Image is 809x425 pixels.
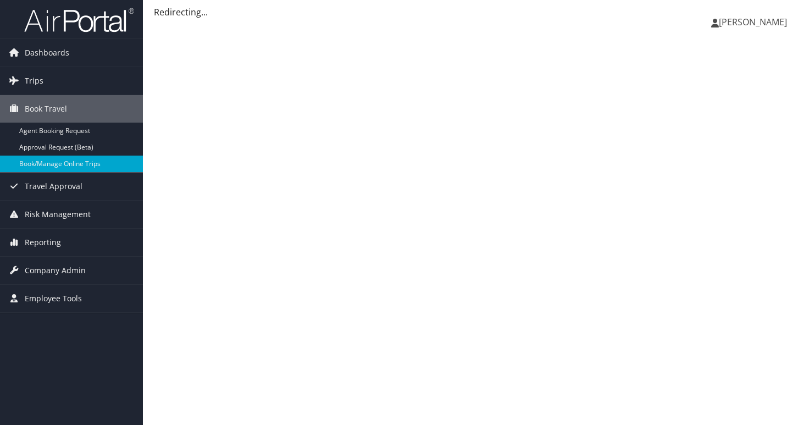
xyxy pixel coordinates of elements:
[25,39,69,67] span: Dashboards
[25,201,91,228] span: Risk Management
[24,7,134,33] img: airportal-logo.png
[719,16,787,28] span: [PERSON_NAME]
[25,67,43,95] span: Trips
[25,285,82,312] span: Employee Tools
[25,257,86,284] span: Company Admin
[25,173,82,200] span: Travel Approval
[154,5,798,19] div: Redirecting...
[25,95,67,123] span: Book Travel
[25,229,61,256] span: Reporting
[711,5,798,38] a: [PERSON_NAME]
